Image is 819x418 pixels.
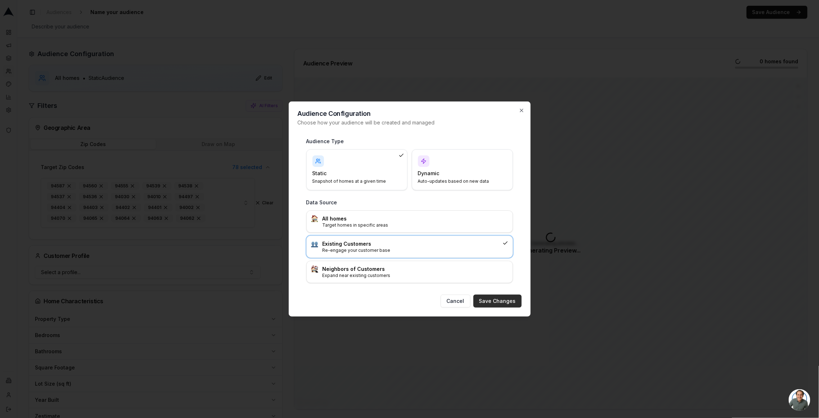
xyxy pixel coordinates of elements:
h3: Neighbors of Customers [323,265,508,273]
div: StaticSnapshot of homes at a given time [306,149,408,190]
div: :house:All homesTarget homes in specific areas [306,210,513,233]
p: Choose how your audience will be created and managed [298,119,522,126]
h4: Static [312,170,393,177]
button: Cancel [441,295,471,308]
h3: Existing Customers [323,240,500,247]
div: DynamicAuto-updates based on new data [412,149,513,190]
img: :house: [311,215,318,222]
p: Auto-updates based on new data [418,178,498,184]
h3: Data Source [306,199,513,206]
h3: All homes [323,215,508,222]
h2: Audience Configuration [298,110,522,117]
img: :house_buildings: [311,265,318,273]
div: :busts_in_silhouette:Existing CustomersRe-engage your customer base [306,236,513,258]
p: Target homes in specific areas [323,222,508,228]
p: Snapshot of homes at a given time [312,178,393,184]
div: :house_buildings:Neighbors of CustomersExpand near existing customers [306,261,513,283]
p: Re-engage your customer base [323,247,500,253]
img: :busts_in_silhouette: [311,240,318,247]
h3: Audience Type [306,138,513,145]
button: Save Changes [473,295,522,308]
p: Expand near existing customers [323,273,508,278]
h4: Dynamic [418,170,498,177]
